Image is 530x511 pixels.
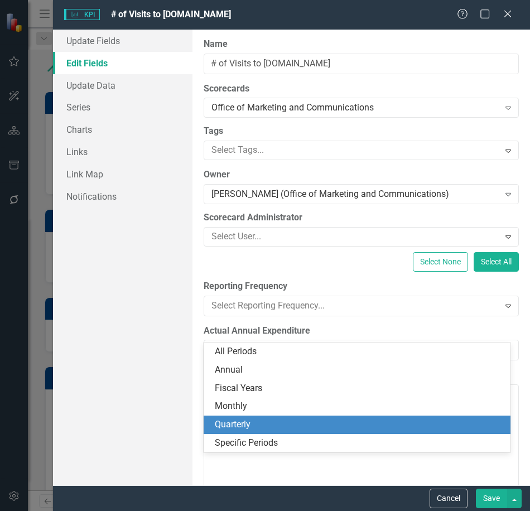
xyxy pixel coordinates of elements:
a: Update Fields [53,30,192,52]
div: Fiscal Years [215,382,504,395]
label: Tags [204,125,519,138]
label: Reporting Frequency [204,280,519,293]
a: Edit Fields [53,52,192,74]
a: Series [53,96,192,118]
div: Annual [215,364,504,377]
button: Cancel [430,489,468,508]
button: Select All [474,252,519,272]
div: All Periods [215,345,504,358]
a: Notifications [53,185,192,208]
div: Quarterly [215,418,504,431]
label: Name [204,38,519,51]
a: Link Map [53,163,192,185]
label: Owner [204,168,519,181]
label: Actual Annual Expenditure [204,325,519,338]
div: Specific Periods [215,437,504,450]
div: Monthly [215,400,504,413]
label: Scorecards [204,83,519,95]
a: Charts [53,118,192,141]
div: [PERSON_NAME] (Office of Marketing and Communications) [211,188,499,201]
input: KPI Name [204,54,519,74]
span: KPI [64,9,100,20]
div: Office of Marketing and Communications [211,102,499,114]
a: Update Data [53,74,192,97]
label: Scorecard Administrator [204,211,519,224]
a: Links [53,141,192,163]
button: Save [476,489,507,508]
span: # of Visits to [DOMAIN_NAME] [111,9,231,20]
button: Select None [413,252,468,272]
